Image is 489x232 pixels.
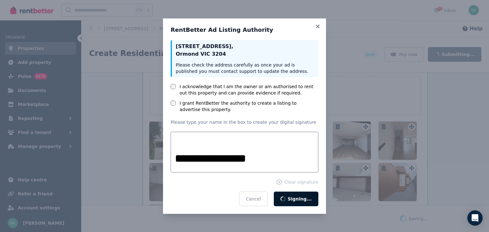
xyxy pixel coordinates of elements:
h3: RentBetter Ad Listing Authority [171,26,318,34]
div: Open Intercom Messenger [467,210,483,226]
label: I grant RentBetter the authority to create a listing to advertise this property. [180,100,318,113]
p: Please check the address carefully as once your ad is published you must contact support to updat... [176,62,315,74]
label: I acknowledge that I am the owner or am authorised to rent out this property and can provide evid... [180,83,318,96]
p: Please type your name in the box to create your digital signature [171,119,318,125]
p: [STREET_ADDRESS] , Ormond VIC 3204 [176,43,315,58]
